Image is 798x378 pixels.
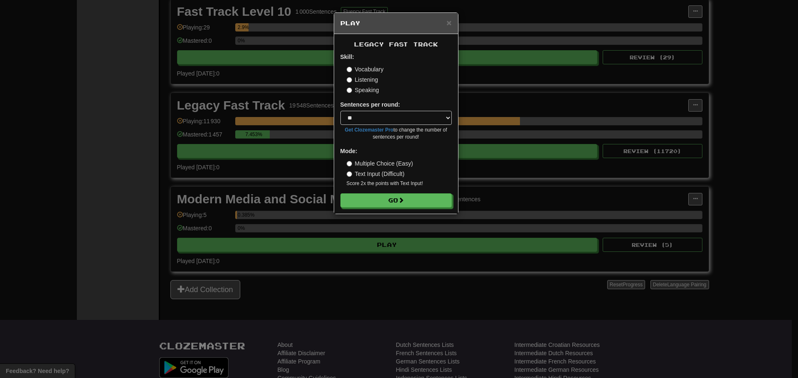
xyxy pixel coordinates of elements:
[340,54,354,60] strong: Skill:
[347,67,352,72] input: Vocabulary
[347,86,379,94] label: Speaking
[340,100,400,109] label: Sentences per round:
[347,65,384,73] label: Vocabulary
[345,127,394,133] a: Get Clozemaster Pro
[446,18,451,27] button: Close
[347,180,452,187] small: Score 2x the points with Text Input !
[347,171,352,177] input: Text Input (Difficult)
[347,159,413,168] label: Multiple Choice (Easy)
[340,19,452,27] h5: Play
[340,127,452,141] small: to change the number of sentences per round!
[347,161,352,166] input: Multiple Choice (Easy)
[340,193,452,207] button: Go
[347,77,352,83] input: Listening
[446,18,451,27] span: ×
[347,88,352,93] input: Speaking
[347,76,378,84] label: Listening
[354,41,438,48] span: Legacy Fast Track
[340,148,357,154] strong: Mode:
[347,170,405,178] label: Text Input (Difficult)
